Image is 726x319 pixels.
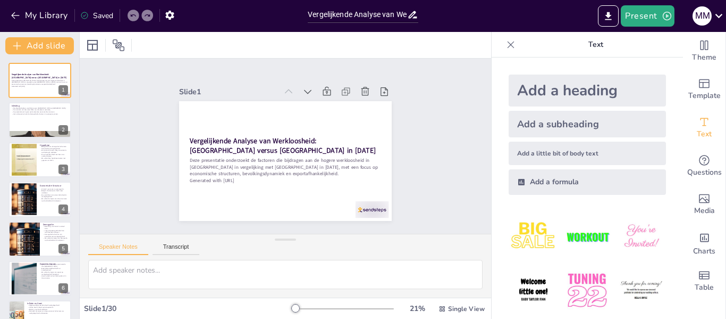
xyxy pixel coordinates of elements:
[43,230,68,233] p: Lagere bevolkingsdichtheid kan werkloosheid verhogen.
[562,266,612,315] img: 5.jpeg
[598,5,619,27] button: Export to PowerPoint
[683,109,725,147] div: Add text boxes
[617,266,666,315] img: 6.jpeg
[12,107,68,109] p: Werkloosheidscijfers verschillen tussen [GEOGRAPHIC_DATA] en [GEOGRAPHIC_DATA].
[27,307,68,309] p: Inflatie heeft invloed op de koopkracht.
[40,145,68,149] p: Geografische en demografische factoren beïnvloeden werkgelegenheid.
[695,282,714,293] span: Table
[40,194,68,198] p: De verschillen in structuren beïnvloeden werkgelegenheid.
[58,283,68,293] div: 6
[40,190,68,194] p: België's dienstensector biedt meer stabiliteit.
[112,39,125,52] span: Position
[12,111,68,113] p: De presentatie zal ingaan op de relevante economische structuren.
[27,308,68,310] p: België's groei biedt stabiliteit.
[687,167,722,178] span: Questions
[40,188,68,190] p: Finland's economie is exportgericht.
[43,225,68,229] p: Bevolking van Finland is relatief klein.
[40,272,68,275] p: We zullen de impact van export op werkgelegenheid bespreken.
[683,147,725,185] div: Get real-time input from your audience
[190,157,381,177] p: Deze presentatie onderzoekt de factoren die bijdragen aan de hogere werkloosheid in [GEOGRAPHIC_D...
[40,149,68,153] p: De mismatch tussen vraag en aanbod is een belangrijk probleem.
[40,153,68,157] p: Onze hypothese biedt een basis voor verdere analyse.
[43,237,68,241] p: We zullen de impact van demografie op de arbeidsmarkt analyseren.
[5,37,74,54] button: Add slide
[27,302,68,305] p: Inflatie en Groei
[562,212,612,261] img: 2.jpeg
[683,224,725,262] div: Add charts and graphs
[40,157,68,161] p: We zullen deze hypothese toetsen met gegevens en feiten.
[509,75,666,107] div: Add a heading
[84,304,292,314] div: Slide 1 / 30
[12,73,66,79] strong: Vergelijkende Analyse van Werkloosheid: [GEOGRAPHIC_DATA] versus [GEOGRAPHIC_DATA] in [DATE]
[683,185,725,224] div: Add images, graphics, shapes or video
[27,305,68,307] p: Negatieve bbp-groei beïnvloedt werkgelegenheid.
[40,264,68,267] p: Finland heeft een lagere exportwaarde dan [GEOGRAPHIC_DATA].
[84,37,101,54] div: Layout
[9,63,71,98] div: 1
[308,7,407,22] input: Insert title
[12,79,68,85] p: Deze presentatie onderzoekt de factoren die bijdragen aan de hogere werkloosheid in [GEOGRAPHIC_D...
[40,275,68,279] p: Import speelt ook een belangrijke rol in de economie.
[190,177,381,184] p: Generated with [URL]
[683,262,725,300] div: Add a table
[12,85,68,87] p: Generated with [URL]
[12,109,68,111] p: De oorzaken van deze verschillen zijn complex en veelzijdig.
[694,205,715,217] span: Media
[12,113,68,115] p: Het onderzoek zal ook de demografische factoren in overweging nemen.
[693,5,712,27] button: M M
[8,7,72,24] button: My Library
[80,11,113,21] div: Saved
[509,111,666,137] div: Add a subheading
[40,263,68,266] p: Export en Import
[40,184,68,187] p: Economische Structuur
[9,222,71,257] div: 5
[693,246,715,257] span: Charts
[509,142,666,165] div: Add a little bit of body text
[9,182,71,217] div: 4
[448,305,485,313] span: Single View
[43,223,68,226] p: Demografie
[697,128,712,140] span: Text
[683,70,725,109] div: Add ready made slides
[58,85,68,95] div: 1
[58,205,68,214] div: 4
[40,267,68,271] p: Exportafhankelijkheid leidt tot kwetsbaarheid.
[58,125,68,135] div: 2
[509,169,666,195] div: Add a formula
[509,266,558,315] img: 4.jpeg
[617,212,666,261] img: 3.jpeg
[179,87,277,97] div: Slide 1
[9,142,71,177] div: 3
[9,261,71,296] div: 6
[153,243,200,255] button: Transcript
[519,32,672,58] p: Text
[404,304,430,314] div: 21 %
[43,233,68,237] p: Demografische factoren zijn essentieel voor werkgelegenheid.
[40,144,68,147] p: Hypothese
[683,32,725,70] div: Change the overall theme
[58,244,68,253] div: 5
[88,243,148,255] button: Speaker Notes
[40,198,68,202] p: We zullen de impact van deze structuren op de arbeidsmarkt analyseren.
[9,102,71,137] div: 2
[12,104,68,107] p: Inleiding
[58,165,68,174] div: 3
[693,6,712,26] div: M M
[688,90,721,102] span: Template
[190,136,376,156] strong: Vergelijkende Analyse van Werkloosheid: [GEOGRAPHIC_DATA] versus [GEOGRAPHIC_DATA] in [DATE]
[509,212,558,261] img: 1.jpeg
[692,52,716,63] span: Theme
[27,310,68,314] p: We zullen de impact van deze economische factoren op werkgelegenheid onderzoeken.
[621,5,674,27] button: Present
